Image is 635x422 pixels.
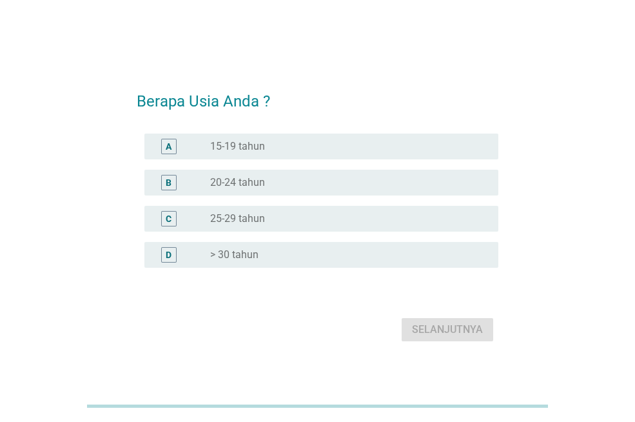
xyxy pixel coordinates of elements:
[210,248,259,261] label: > 30 tahun
[166,140,171,154] div: A
[166,176,171,190] div: B
[210,176,265,189] label: 20-24 tahun
[210,140,265,153] label: 15-19 tahun
[137,77,498,113] h2: Berapa Usia Anda ?
[210,212,265,225] label: 25-29 tahun
[166,212,171,226] div: C
[166,248,171,262] div: D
